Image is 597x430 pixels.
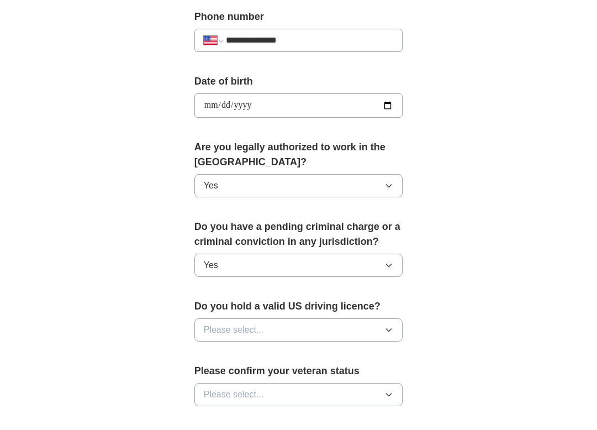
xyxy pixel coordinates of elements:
label: Do you have a pending criminal charge or a criminal conviction in any jurisdiction? [194,219,403,249]
span: Yes [204,259,218,272]
button: Please select... [194,318,403,342]
button: Yes [194,174,403,197]
button: Yes [194,254,403,277]
label: Are you legally authorized to work in the [GEOGRAPHIC_DATA]? [194,140,403,170]
span: Yes [204,179,218,192]
label: Date of birth [194,74,403,89]
span: Please select... [204,388,264,401]
label: Phone number [194,9,403,24]
button: Please select... [194,383,403,406]
label: Please confirm your veteran status [194,364,403,379]
label: Do you hold a valid US driving licence? [194,299,403,314]
span: Please select... [204,323,264,337]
